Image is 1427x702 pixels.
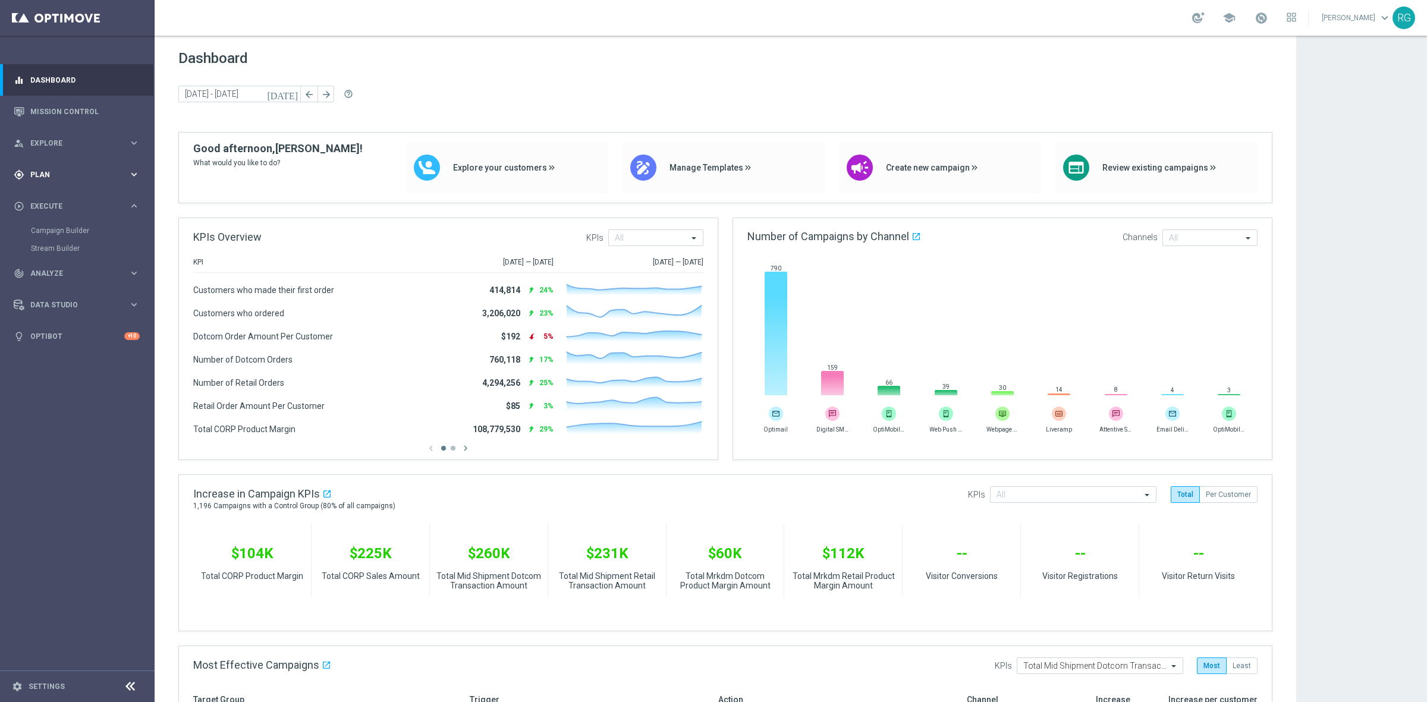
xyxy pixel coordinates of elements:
[1222,11,1236,24] span: school
[29,683,65,690] a: Settings
[14,320,140,352] div: Optibot
[12,681,23,692] i: settings
[30,203,128,210] span: Execute
[30,140,128,147] span: Explore
[31,226,124,235] a: Campaign Builder
[30,171,128,178] span: Plan
[30,96,140,127] a: Mission Control
[14,138,24,149] i: person_search
[14,75,24,86] i: equalizer
[30,301,128,308] span: Data Studio
[30,320,124,352] a: Optibot
[30,64,140,96] a: Dashboard
[13,170,140,180] button: gps_fixed Plan keyboard_arrow_right
[14,201,24,212] i: play_circle_outline
[14,300,128,310] div: Data Studio
[14,169,128,180] div: Plan
[13,75,140,85] button: equalizer Dashboard
[13,202,140,211] button: play_circle_outline Execute keyboard_arrow_right
[14,268,24,279] i: track_changes
[30,270,128,277] span: Analyze
[14,138,128,149] div: Explore
[31,240,153,257] div: Stream Builder
[124,332,140,340] div: +10
[1393,7,1415,29] div: RG
[1321,9,1393,27] a: [PERSON_NAME]keyboard_arrow_down
[14,268,128,279] div: Analyze
[128,267,140,279] i: keyboard_arrow_right
[14,96,140,127] div: Mission Control
[14,201,128,212] div: Execute
[13,332,140,341] button: lightbulb Optibot +10
[13,138,140,148] button: person_search Explore keyboard_arrow_right
[13,107,140,117] button: Mission Control
[13,269,140,278] button: track_changes Analyze keyboard_arrow_right
[128,137,140,149] i: keyboard_arrow_right
[1378,11,1391,24] span: keyboard_arrow_down
[14,169,24,180] i: gps_fixed
[128,200,140,212] i: keyboard_arrow_right
[13,300,140,310] button: Data Studio keyboard_arrow_right
[14,64,140,96] div: Dashboard
[31,222,153,240] div: Campaign Builder
[128,299,140,310] i: keyboard_arrow_right
[14,331,24,342] i: lightbulb
[31,244,124,253] a: Stream Builder
[128,169,140,180] i: keyboard_arrow_right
